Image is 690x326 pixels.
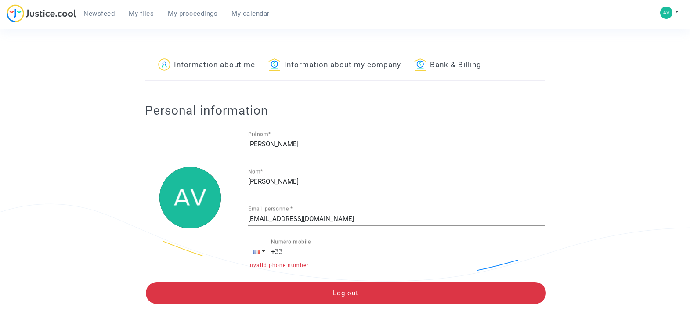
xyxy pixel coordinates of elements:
[268,58,281,71] img: icon-banque.svg
[224,7,277,20] a: My calendar
[158,58,170,71] img: icon-passager.svg
[145,103,545,118] h2: Personal information
[122,7,161,20] a: My files
[159,167,221,228] img: a4e121ff07650d96508b8298bdaa9979
[414,51,481,80] a: Bank & Billing
[414,58,426,71] img: icon-banque.svg
[161,7,224,20] a: My proceedings
[248,262,309,268] span: Invalid phone number
[268,51,401,80] a: Information about my company
[231,10,270,18] span: My calendar
[168,10,217,18] span: My proceedings
[158,51,255,80] a: Information about me
[7,4,76,22] img: jc-logo.svg
[83,10,115,18] span: Newsfeed
[146,282,546,304] button: Log out
[76,7,122,20] a: Newsfeed
[129,10,154,18] span: My files
[660,7,672,19] img: a4e121ff07650d96508b8298bdaa9979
